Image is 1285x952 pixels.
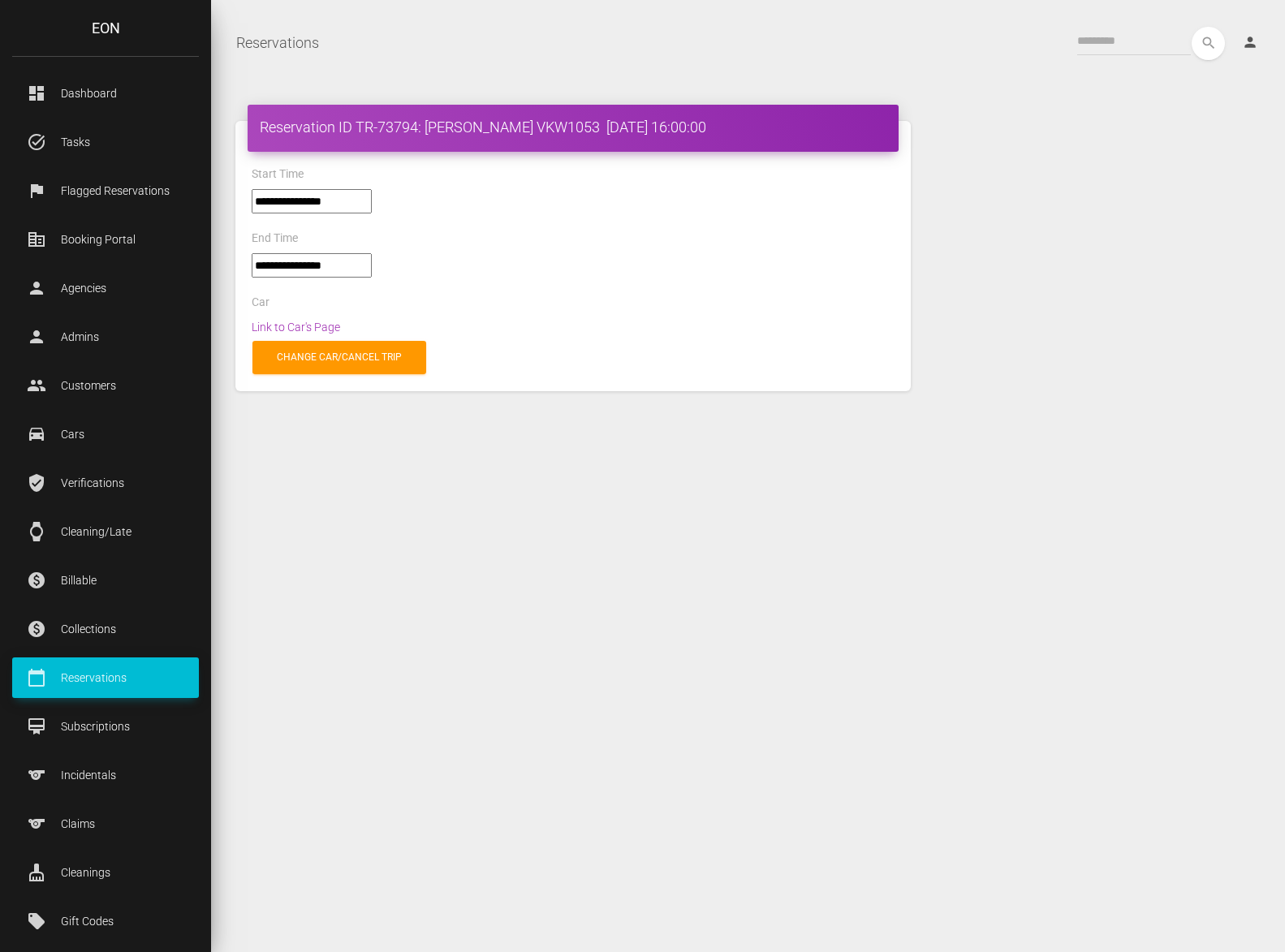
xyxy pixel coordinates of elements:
label: Start Time [252,166,304,183]
a: paid Billable [12,560,199,601]
p: Incidentals [24,763,187,787]
a: person Admins [12,317,199,357]
p: Tasks [24,130,187,154]
p: Flagged Reservations [24,179,187,203]
a: sports Incidentals [12,755,199,795]
h4: Reservation ID TR-73794: [PERSON_NAME] VKW1053 [DATE] 16:00:00 [260,117,886,137]
a: people Customers [12,365,199,406]
p: Cleaning/Late [24,519,187,544]
a: paid Collections [12,609,199,649]
a: drive_eta Cars [12,414,199,454]
a: corporate_fare Booking Portal [12,219,199,260]
p: Billable [24,568,187,592]
label: End Time [252,230,298,247]
label: Car [252,295,270,311]
p: Subscriptions [24,714,187,739]
p: Booking Portal [24,227,187,252]
p: Gift Codes [24,909,187,933]
p: Cars [24,422,187,446]
a: person [1230,27,1273,59]
a: local_offer Gift Codes [12,901,199,941]
i: person [1242,34,1258,50]
p: Reservations [24,666,187,690]
p: Cleanings [24,860,187,885]
a: watch Cleaning/Late [12,511,199,552]
a: dashboard Dashboard [12,73,199,114]
p: Claims [24,812,187,836]
p: Admins [24,325,187,349]
button: search [1192,27,1225,60]
a: verified_user Verifications [12,463,199,503]
a: card_membership Subscriptions [12,706,199,747]
p: Agencies [24,276,187,300]
a: calendar_today Reservations [12,657,199,698]
a: flag Flagged Reservations [12,170,199,211]
p: Customers [24,373,187,398]
a: cleaning_services Cleanings [12,852,199,893]
a: Link to Car's Page [252,321,340,334]
p: Verifications [24,471,187,495]
p: Dashboard [24,81,187,106]
a: Change car/cancel trip [252,341,426,374]
a: task_alt Tasks [12,122,199,162]
a: sports Claims [12,803,199,844]
p: Collections [24,617,187,641]
a: person Agencies [12,268,199,308]
a: Reservations [236,23,319,63]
